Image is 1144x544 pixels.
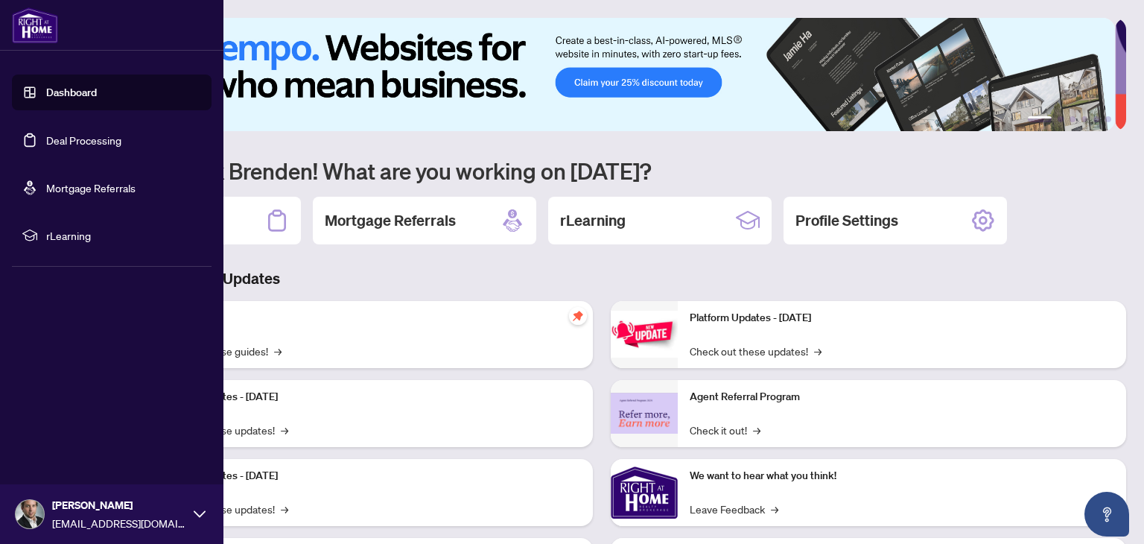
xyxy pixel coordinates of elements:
img: logo [12,7,58,43]
span: [PERSON_NAME] [52,497,186,513]
img: We want to hear what you think! [611,459,678,526]
button: 2 [1058,116,1064,122]
p: We want to hear what you think! [690,468,1114,484]
span: → [281,501,288,517]
span: → [281,422,288,438]
img: Profile Icon [16,500,44,528]
img: Platform Updates - June 23, 2025 [611,311,678,358]
button: 3 [1070,116,1075,122]
p: Agent Referral Program [690,389,1114,405]
button: 4 [1081,116,1087,122]
a: Mortgage Referrals [46,181,136,194]
button: 5 [1093,116,1099,122]
a: Leave Feedback→ [690,501,778,517]
a: Deal Processing [46,133,121,147]
h2: Profile Settings [795,210,898,231]
h2: Mortgage Referrals [325,210,456,231]
span: rLearning [46,227,201,244]
p: Platform Updates - [DATE] [156,468,581,484]
span: → [814,343,822,359]
span: → [753,422,760,438]
img: Slide 0 [77,18,1115,131]
h3: Brokerage & Industry Updates [77,268,1126,289]
button: Open asap [1084,492,1129,537]
button: 6 [1105,116,1111,122]
p: Platform Updates - [DATE] [690,310,1114,326]
button: 1 [1028,116,1052,122]
span: → [771,501,778,517]
img: Agent Referral Program [611,393,678,434]
h2: rLearning [560,210,626,231]
span: pushpin [569,307,587,325]
h1: Welcome back Brenden! What are you working on [DATE]? [77,156,1126,185]
a: Dashboard [46,86,97,99]
span: [EMAIL_ADDRESS][DOMAIN_NAME] [52,515,186,531]
span: → [274,343,282,359]
p: Self-Help [156,310,581,326]
p: Platform Updates - [DATE] [156,389,581,405]
a: Check it out!→ [690,422,760,438]
a: Check out these updates!→ [690,343,822,359]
